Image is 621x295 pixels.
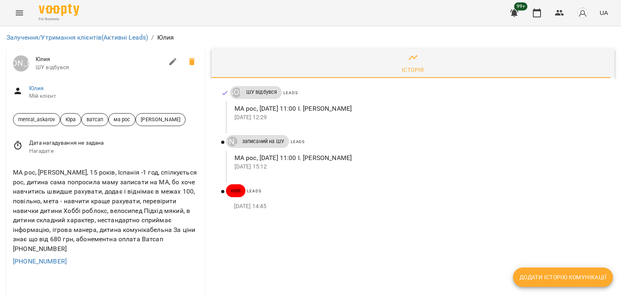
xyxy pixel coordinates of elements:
span: UA [600,8,608,17]
span: Дата нагадування не задана [29,139,199,147]
span: Мій клієнт [29,92,199,100]
nav: breadcrumb [6,33,615,42]
span: нові [226,187,246,194]
a: [PHONE_NUMBER] [13,257,67,265]
span: 99+ [514,2,528,11]
a: Залучення/Утримання клієнтів(Активні Leads) [6,34,148,41]
span: ма рос [109,116,135,123]
div: Юрій Тимочко [13,55,29,72]
p: [DATE] 15:12 [234,163,602,171]
button: UA [596,5,611,20]
span: ватсап [82,116,108,123]
span: mental_askarov [13,116,60,123]
p: [DATE] 14:45 [234,202,602,211]
span: ШУ відбувся [36,63,163,72]
span: Leads [247,189,261,193]
span: Leads [291,139,305,144]
span: Додати історію комунікації [520,272,606,282]
p: МА рос, [DATE] 11:00 І. [PERSON_NAME] [234,153,602,163]
span: For Business [39,17,79,22]
span: Юра [61,116,80,123]
p: [DATE] 12:29 [234,114,602,122]
img: avatar_s.png [577,7,588,19]
a: [PERSON_NAME] [226,137,237,146]
span: Нагадати [29,147,199,155]
a: Юлия [29,85,44,91]
p: Юлия [157,33,174,42]
a: ДТ [PERSON_NAME] [230,88,241,97]
div: ДТ Ірина Микитей [232,88,241,97]
button: Menu [10,3,29,23]
span: Юлия [36,55,163,63]
img: Voopty Logo [39,4,79,16]
p: МА рос, [DATE] 11:00 І. [PERSON_NAME] [234,104,602,114]
span: ШУ відбувся [241,88,282,96]
li: / [151,33,154,42]
div: Юрій Тимочко [228,137,237,146]
a: [PERSON_NAME] [13,55,29,72]
div: МА рос, [PERSON_NAME], 15 років, Іспанія -1 год, спілкується рос, дитина сама попросила маму запи... [11,166,200,255]
div: Історія [402,65,424,75]
span: [PERSON_NAME] [136,116,185,123]
span: Leads [283,91,298,95]
button: Додати історію комунікації [513,268,613,287]
span: записаний на ШУ [237,138,289,145]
